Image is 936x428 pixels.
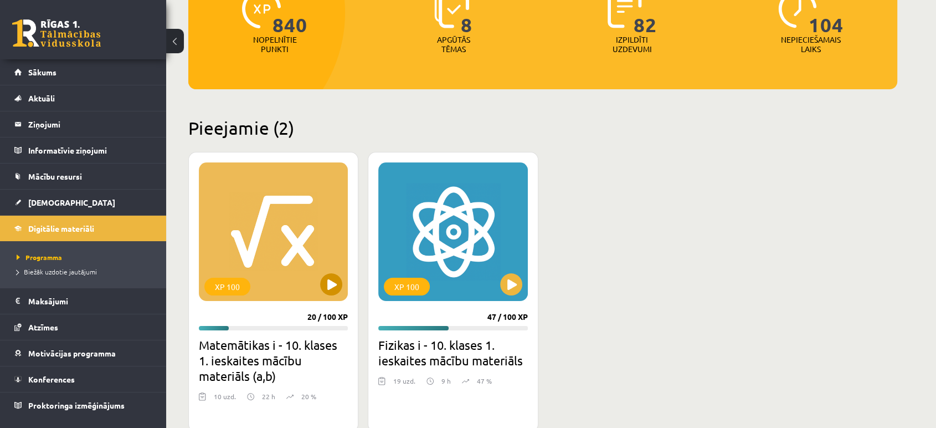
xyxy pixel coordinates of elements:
p: Apgūtās tēmas [432,35,475,54]
p: Nepieciešamais laiks [781,35,841,54]
div: 19 uzd. [393,376,415,393]
span: Digitālie materiāli [28,223,94,233]
a: Biežāk uzdotie jautājumi [17,267,155,277]
a: Sākums [14,59,152,85]
span: Aktuāli [28,93,55,103]
a: Maksājumi [14,288,152,314]
a: Motivācijas programma [14,340,152,366]
a: Digitālie materiāli [14,216,152,241]
span: Programma [17,253,62,262]
a: [DEMOGRAPHIC_DATA] [14,190,152,215]
div: 10 uzd. [214,391,236,408]
p: 22 h [262,391,275,401]
a: Informatīvie ziņojumi [14,137,152,163]
a: Programma [17,252,155,262]
p: Izpildīti uzdevumi [610,35,654,54]
span: Motivācijas programma [28,348,116,358]
legend: Ziņojumi [28,111,152,137]
span: [DEMOGRAPHIC_DATA] [28,197,115,207]
p: Nopelnītie punkti [253,35,297,54]
a: Mācību resursi [14,164,152,189]
p: 47 % [477,376,492,386]
h2: Fizikas i - 10. klases 1. ieskaites mācību materiāls [378,337,527,368]
a: Atzīmes [14,314,152,340]
a: Konferences [14,366,152,392]
legend: Informatīvie ziņojumi [28,137,152,163]
a: Aktuāli [14,85,152,111]
div: XP 100 [204,278,250,295]
h2: Pieejamie (2) [188,117,897,139]
span: Atzīmes [28,322,58,332]
span: Konferences [28,374,75,384]
p: 9 h [441,376,451,386]
span: Proktoringa izmēģinājums [28,400,125,410]
legend: Maksājumi [28,288,152,314]
span: Mācību resursi [28,171,82,181]
p: 20 % [301,391,316,401]
a: Ziņojumi [14,111,152,137]
div: XP 100 [384,278,430,295]
a: Rīgas 1. Tālmācības vidusskola [12,19,101,47]
span: Sākums [28,67,56,77]
h2: Matemātikas i - 10. klases 1. ieskaites mācību materiāls (a,b) [199,337,348,384]
a: Proktoringa izmēģinājums [14,393,152,418]
span: Biežāk uzdotie jautājumi [17,267,97,276]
